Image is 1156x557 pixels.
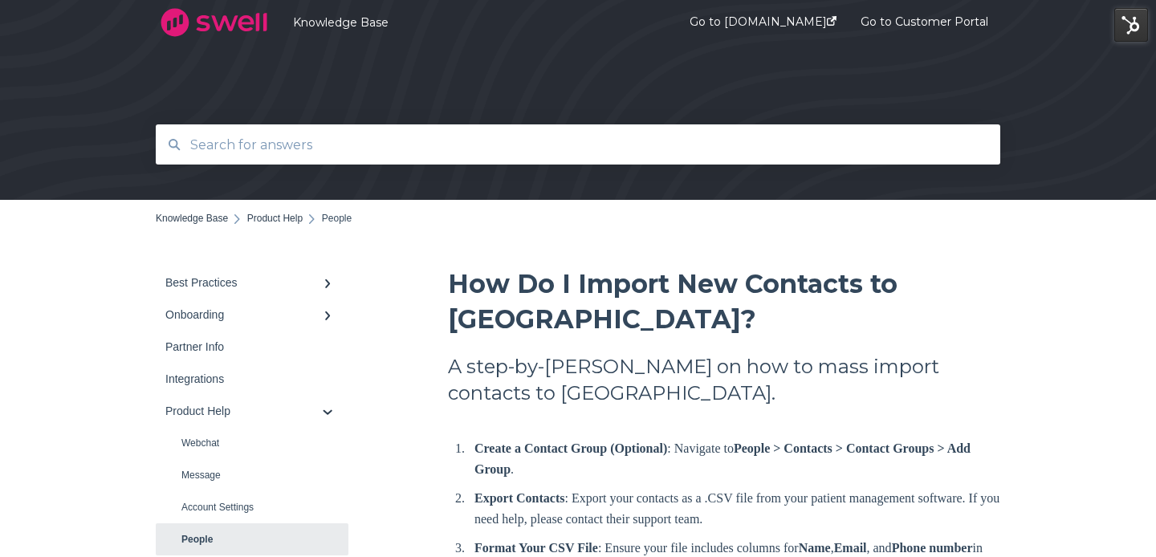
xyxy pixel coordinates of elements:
div: Partner Info [165,340,323,353]
span: People [322,213,352,224]
a: Product Help [156,395,348,427]
p: : Export your contacts as a .CSV file from your patient management software. If you need help, pl... [474,488,1000,530]
h2: A step-by-[PERSON_NAME] on how to mass import contacts to [GEOGRAPHIC_DATA]. [448,353,1000,406]
a: People [156,523,348,555]
a: Webchat [156,427,348,459]
a: Message [156,459,348,491]
a: Integrations [156,363,348,395]
strong: Create a Contact Group (Optional) [474,441,667,455]
strong: Format Your CSV File [474,541,598,555]
a: Product Help [247,213,303,224]
a: Partner Info [156,331,348,363]
input: Search for answers [181,128,976,162]
div: Onboarding [165,308,323,321]
p: : Navigate to . [474,438,1000,480]
strong: Export Contacts [474,491,564,505]
strong: Phone number [892,541,973,555]
a: Knowledge Base [293,15,641,30]
a: Best Practices [156,266,348,299]
span: How Do I Import New Contacts to [GEOGRAPHIC_DATA]? [448,268,898,335]
div: Product Help [165,405,323,417]
a: Account Settings [156,491,348,523]
div: Best Practices [165,276,323,289]
div: Integrations [165,372,323,385]
img: company logo [156,2,272,43]
strong: Name [799,541,831,555]
strong: Email [834,541,867,555]
a: Knowledge Base [156,213,228,224]
img: HubSpot Tools Menu Toggle [1114,8,1148,42]
a: Onboarding [156,299,348,331]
